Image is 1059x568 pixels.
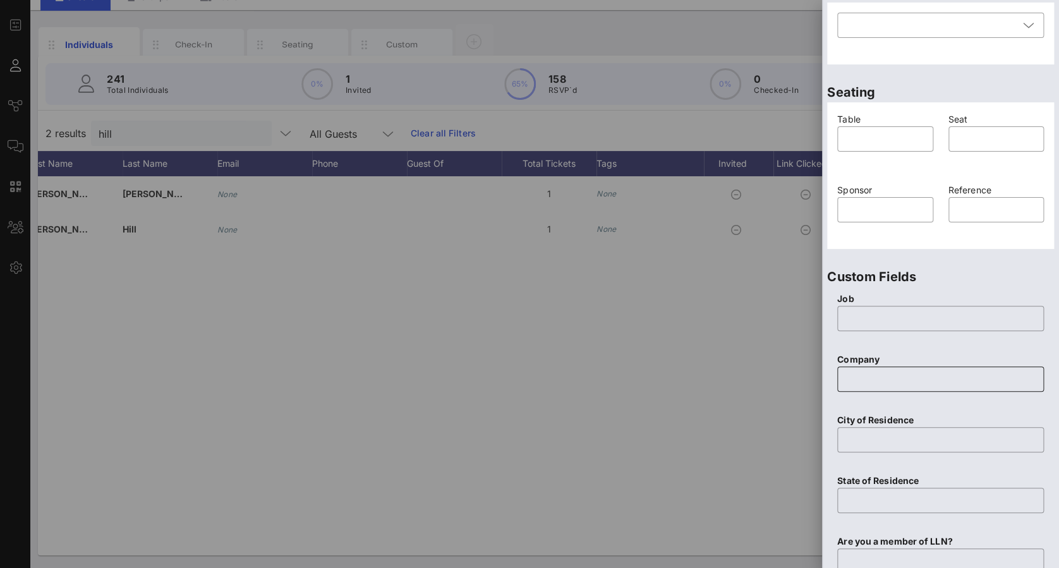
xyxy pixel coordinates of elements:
[837,535,1044,548] p: Are you a member of LLN?
[948,112,1044,126] p: Seat
[837,112,933,126] p: Table
[837,353,1044,366] p: Company
[837,183,933,197] p: Sponsor
[837,292,1044,306] p: Job
[837,413,1044,427] p: City of Residence
[948,183,1044,197] p: Reference
[827,82,1054,102] p: Seating
[837,474,1044,488] p: State of Residence
[827,267,1054,287] p: Custom Fields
